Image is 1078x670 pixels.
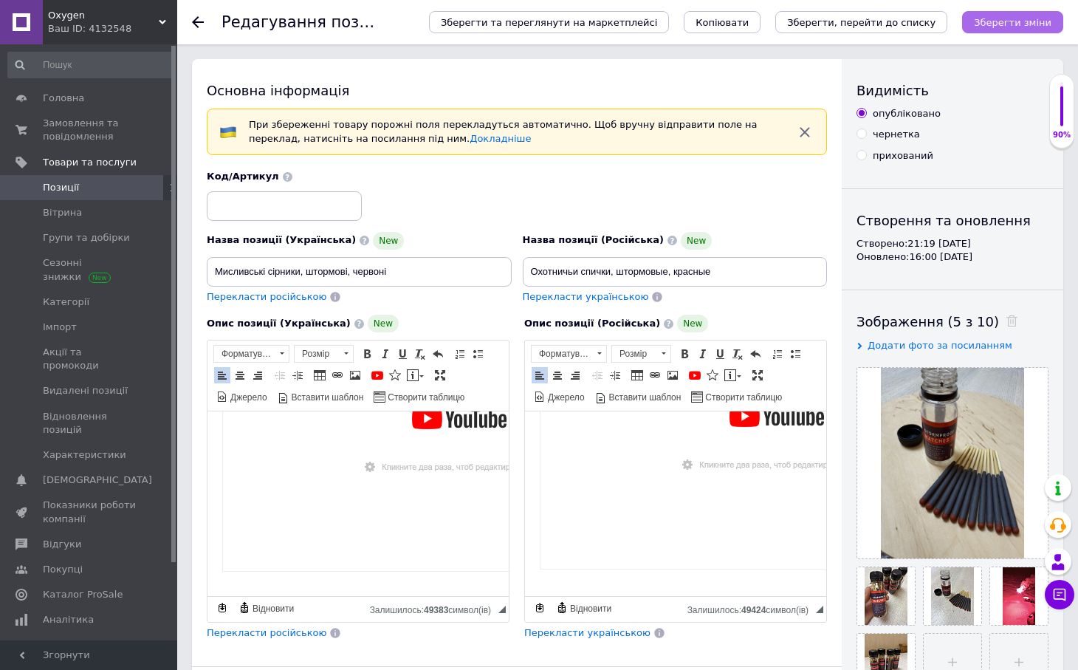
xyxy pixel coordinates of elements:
span: Видалені позиції [43,384,128,397]
a: Курсив (⌘+I) [377,346,393,362]
a: Вставити повідомлення [405,367,426,383]
a: Додати відео з YouTube [369,367,385,383]
div: Оновлено: 16:00 [DATE] [856,250,1048,264]
div: чернетка [873,128,920,141]
span: New [681,232,712,250]
span: Зберегти та переглянути на маркетплейсі [441,17,657,28]
span: Покупці [43,563,83,576]
button: Зберегти, перейти до списку [775,11,947,33]
span: Замовлення та повідомлення [43,117,137,143]
a: Збільшити відступ [289,367,306,383]
span: Показники роботи компанії [43,499,137,525]
span: Відгуки [43,538,81,551]
a: По лівому краю [214,367,230,383]
a: Докладніше [470,133,531,144]
input: Пошук [7,52,174,78]
span: Назва позиції (Українська) [207,234,356,245]
a: Вставити повідомлення [722,367,744,383]
a: Повернути (⌘+Z) [747,346,763,362]
span: New [677,315,708,332]
a: Створити таблицю [371,389,467,405]
span: Створити таблицю [385,392,464,404]
a: Максимізувати [749,367,766,383]
span: Перекласти російською [207,627,326,638]
button: Копіювати [684,11,761,33]
iframe: Редактор, EDEDB95D-ABB8-48A5-A4B4-E06686D17A97 [525,411,826,596]
span: Назва позиції (Російська) [523,234,665,245]
span: Перекласти українською [523,291,649,302]
button: Чат з покупцем [1045,580,1074,609]
span: Імпорт [43,321,77,334]
a: По правому краю [250,367,266,383]
div: Кiлькiсть символiв [370,601,498,615]
a: Зображення [347,367,363,383]
a: Вставити/Редагувати посилання (⌘+L) [647,367,663,383]
span: Джерело [546,392,585,404]
a: Зменшити відступ [589,367,605,383]
div: Кiлькiсть символiв [687,601,816,615]
span: Відновити [568,603,611,615]
a: Видалити форматування [729,346,746,362]
a: Відновити [236,600,296,616]
span: Головна [43,92,84,105]
span: Відновлення позицій [43,410,137,437]
span: Групи та добірки [43,231,130,245]
span: Характеристики [43,448,126,462]
span: Відновити [250,603,294,615]
a: Жирний (⌘+B) [359,346,375,362]
a: Вставити/Редагувати посилання (⌘+L) [329,367,346,383]
span: Копіювати [696,17,749,28]
div: Створено: 21:19 [DATE] [856,237,1048,250]
span: Форматування [532,346,592,362]
a: Вставити/видалити маркований список [787,346,803,362]
input: Наприклад, H&M жіноча сукня зелена 38 розмір вечірня максі з блискітками [207,257,512,287]
span: Потягніть для зміни розмірів [816,606,823,613]
a: Розмір [611,345,671,363]
a: По лівому краю [532,367,548,383]
span: Каталог ProSale [43,588,123,601]
div: прихований [873,149,933,163]
span: Аналітика [43,613,94,626]
a: Вставити шаблон [275,389,366,405]
a: Курсив (⌘+I) [694,346,710,362]
a: Створити таблицю [689,389,784,405]
span: Розмір [612,346,656,362]
span: Вставити шаблон [289,392,364,404]
span: Перекласти російською [207,291,326,302]
a: Вставити шаблон [593,389,684,405]
span: При збереженні товару порожні поля перекладуться автоматично. Щоб вручну відправити поле на перек... [249,119,758,144]
a: Вставити/видалити нумерований список [769,346,786,362]
a: Вставити іконку [704,367,721,383]
a: Форматування [531,345,607,363]
span: Джерело [228,392,267,404]
a: Таблиця [312,367,328,383]
div: Створення та оновлення [856,211,1048,230]
div: Основна інформація [207,81,827,100]
span: Вітрина [43,206,82,219]
div: Видимість [856,81,1048,100]
button: Зберегти зміни [962,11,1063,33]
a: Джерело [214,389,269,405]
span: Форматування [214,346,275,362]
span: Oxygen [48,9,159,22]
span: Розмір [295,346,339,362]
input: Наприклад, H&M жіноча сукня зелена 38 розмір вечірня максі з блискітками [523,257,828,287]
a: Підкреслений (⌘+U) [394,346,411,362]
span: Акції та промокоди [43,346,137,372]
a: По центру [232,367,248,383]
span: 49424 [741,605,766,615]
a: Жирний (⌘+B) [676,346,693,362]
a: Вставити/видалити нумерований список [452,346,468,362]
span: Товари та послуги [43,156,137,169]
a: Зробити резервну копію зараз [532,600,548,616]
div: Повернутися назад [192,16,204,28]
span: New [373,232,404,250]
span: Код/Артикул [207,171,279,182]
a: Таблиця [629,367,645,383]
a: Зробити резервну копію зараз [214,600,230,616]
a: Зменшити відступ [272,367,288,383]
span: Сезонні знижки [43,256,137,283]
span: Створити таблицю [703,392,782,404]
span: Перекласти українською [524,627,650,638]
div: Зображення (5 з 10) [856,312,1048,331]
